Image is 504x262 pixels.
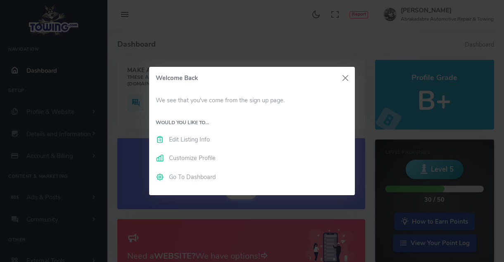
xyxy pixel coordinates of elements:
button: Close [339,72,352,84]
a: Customize Profile [169,154,216,163]
h5: Welcome Back [156,73,198,83]
p: We see that you've come from the sign up page. [156,96,348,105]
a: Go To Dashboard [169,173,216,182]
h6: Would you like to... [156,120,348,125]
a: Edit Listing Info [169,135,210,144]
